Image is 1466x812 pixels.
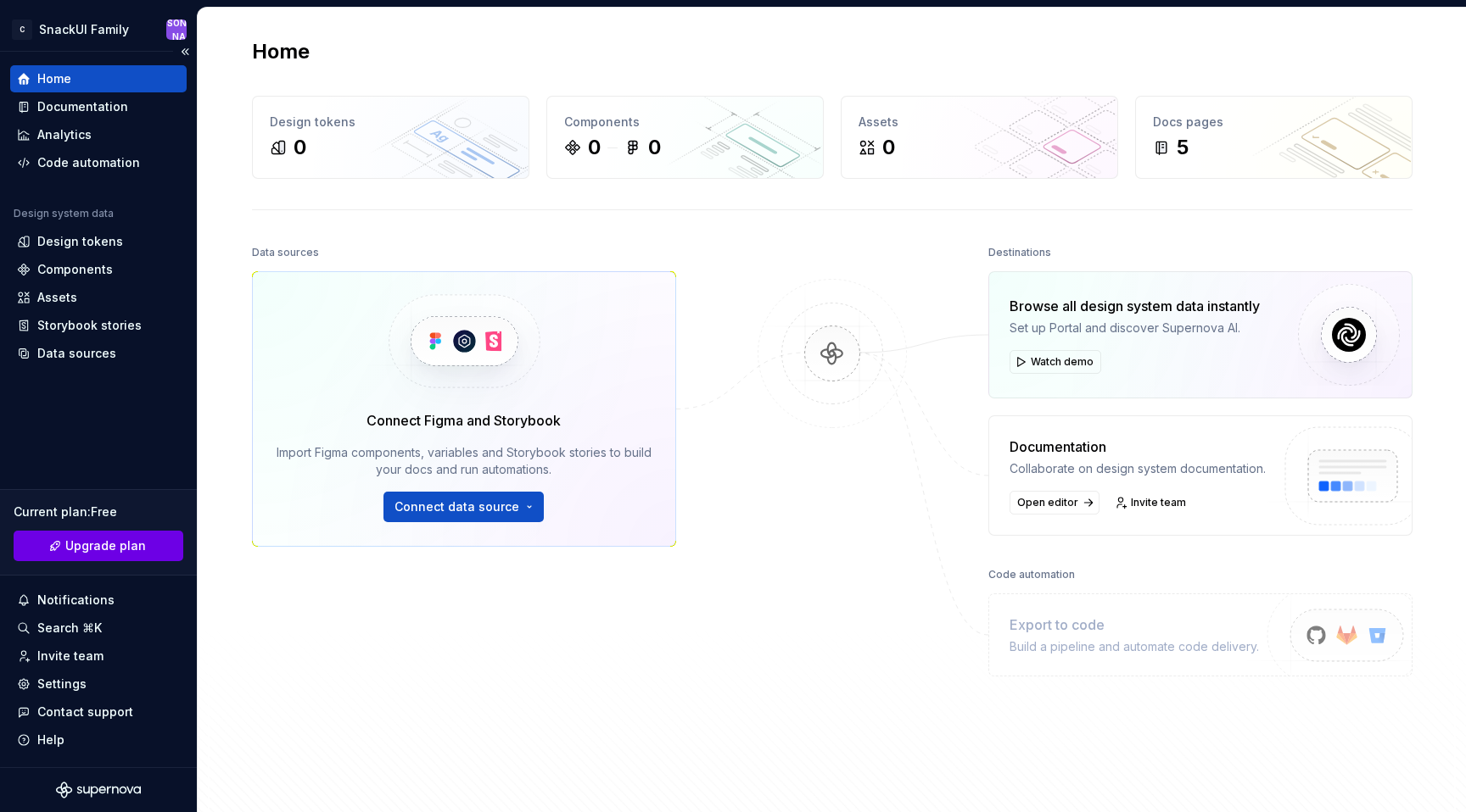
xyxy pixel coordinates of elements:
[383,492,544,522] button: Connect data source
[37,126,92,143] div: Analytics
[14,503,183,520] div: Current plan : Free
[10,256,187,283] a: Components
[1017,496,1078,509] span: Open editor
[37,345,116,362] div: Data sources
[277,444,652,478] div: Import Figma components, variables and Storybook stories to build your docs and run automations.
[37,289,77,306] div: Assets
[37,620,102,637] div: Search ⌘K
[1031,355,1094,369] span: Watch demo
[564,114,806,131] div: Components
[1010,320,1260,336] div: Set up Portal and discover Supernova AI.
[14,207,114,220] div: Design system data
[10,312,187,339] a: Storybook stories
[859,114,1100,131] div: Assets
[1010,460,1266,477] div: Collaborate on design system documentation.
[1010,350,1101,374] button: Watch demo
[252,96,529,179] a: Design tokens0
[252,241,319,264] div: Data sources
[1010,491,1099,514] a: Open editor
[252,38,310,65] h2: Home
[588,134,601,161] div: 0
[37,731,64,748] div: Help
[988,241,1051,264] div: Destinations
[988,563,1075,587] div: Code automation
[1010,296,1260,316] div: Browse all design system data instantly
[10,93,187,120] a: Documentation
[37,98,128,115] div: Documentation
[10,642,187,670] a: Invite team
[37,648,104,665] div: Invite team
[10,670,187,698] a: Settings
[648,134,661,161] div: 0
[37,233,123,250] div: Design tokens
[882,134,895,161] div: 0
[37,261,113,278] div: Components
[10,284,187,311] a: Assets
[37,676,87,692] div: Settings
[1010,437,1266,457] div: Documentation
[1131,496,1186,509] span: Invite team
[10,698,187,726] button: Contact support
[10,726,187,754] button: Help
[56,781,141,798] svg: Supernova Logo
[1110,491,1194,514] a: Invite team
[10,228,187,255] a: Design tokens
[37,592,115,609] div: Notifications
[294,134,306,161] div: 0
[37,317,142,334] div: Storybook stories
[394,498,519,515] span: Connect data source
[14,531,183,561] button: Upgrade plan
[1153,114,1395,131] div: Docs pages
[1135,96,1413,179] a: Docs pages5
[366,410,561,431] div: Connect Figma and Storybook
[3,11,193,47] button: CSnackUI Family[PERSON_NAME]
[270,114,512,131] div: Design tokens
[10,149,187,176] a: Code automation
[37,704,133,720] div: Contact support
[1177,134,1189,161] div: 5
[65,537,146,554] span: Upgrade plan
[173,40,197,64] button: Collapse sidebar
[39,21,129,38] div: SnackUI Family
[10,121,187,148] a: Analytics
[10,587,187,614] button: Notifications
[1010,638,1259,655] div: Build a pipeline and automate code delivery.
[10,340,187,367] a: Data sources
[841,96,1118,179] a: Assets0
[10,65,187,92] a: Home
[10,615,187,642] button: Search ⌘K
[12,19,32,40] div: C
[546,96,824,179] a: Components00
[1010,615,1259,635] div: Export to code
[37,154,140,171] div: Code automation
[37,70,71,87] div: Home
[166,3,187,57] div: [PERSON_NAME]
